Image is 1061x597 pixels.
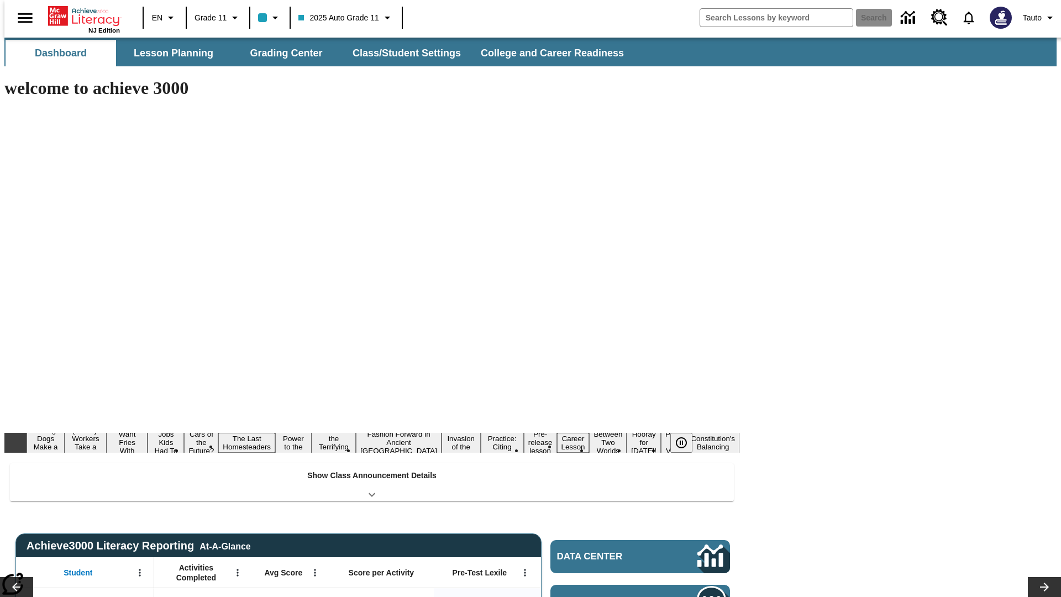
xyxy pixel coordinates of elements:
button: Slide 12 Pre-release lesson [524,428,557,457]
button: Lesson Planning [118,40,229,66]
img: Avatar [990,7,1012,29]
button: Lesson carousel, Next [1028,577,1061,597]
button: Select a new avatar [983,3,1018,32]
button: Slide 4 Dirty Jobs Kids Had To Do [148,420,184,465]
button: Open side menu [9,2,41,34]
button: Slide 13 Career Lesson [557,433,590,453]
button: Slide 3 Do You Want Fries With That? [107,420,148,465]
button: Class color is light blue. Change class color [254,8,286,28]
button: Language: EN, Select a language [147,8,182,28]
button: Open Menu [517,564,533,581]
button: Pause [670,433,692,453]
button: Slide 7 Solar Power to the People [275,425,312,461]
h1: welcome to achieve 3000 [4,78,739,98]
span: 2025 Auto Grade 11 [298,12,379,24]
div: SubNavbar [4,40,634,66]
input: search field [700,9,853,27]
button: Slide 16 Point of View [661,428,686,457]
button: Grade: Grade 11, Select a grade [190,8,246,28]
span: Data Center [557,551,660,562]
button: Slide 2 Labor Day: Workers Take a Stand [65,425,106,461]
a: Notifications [954,3,983,32]
span: Student [64,568,92,578]
span: Achieve3000 Literacy Reporting [27,540,251,552]
span: Score per Activity [349,568,414,578]
button: Slide 14 Between Two Worlds [589,428,627,457]
div: Home [48,4,120,34]
span: EN [152,12,162,24]
button: Slide 8 Attack of the Terrifying Tomatoes [312,425,356,461]
button: Slide 9 Fashion Forward in Ancient Rome [356,428,442,457]
button: Slide 6 The Last Homesteaders [218,433,275,453]
div: At-A-Glance [199,540,250,552]
button: Grading Center [231,40,342,66]
button: Slide 1 Diving Dogs Make a Splash [27,425,65,461]
button: Class: 2025 Auto Grade 11, Select your class [294,8,398,28]
button: Dashboard [6,40,116,66]
div: Pause [670,433,703,453]
a: Resource Center, Will open in new tab [925,3,954,33]
a: Data Center [550,540,730,573]
button: College and Career Readiness [472,40,633,66]
button: Slide 5 Cars of the Future? [184,428,218,457]
a: Data Center [894,3,925,33]
button: Open Menu [307,564,323,581]
button: Slide 11 Mixed Practice: Citing Evidence [481,425,524,461]
span: Activities Completed [160,563,233,583]
a: Home [48,5,120,27]
button: Profile/Settings [1018,8,1061,28]
button: Open Menu [132,564,148,581]
div: SubNavbar [4,38,1057,66]
div: Show Class Announcement Details [10,463,734,501]
button: Slide 10 The Invasion of the Free CD [442,425,481,461]
button: Open Menu [229,564,246,581]
button: Slide 15 Hooray for Constitution Day! [627,428,661,457]
span: Pre-Test Lexile [453,568,507,578]
span: Avg Score [264,568,302,578]
span: NJ Edition [88,27,120,34]
button: Slide 17 The Constitution's Balancing Act [686,425,739,461]
button: Class/Student Settings [344,40,470,66]
p: Show Class Announcement Details [307,470,437,481]
span: Grade 11 [195,12,227,24]
span: Tauto [1023,12,1042,24]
